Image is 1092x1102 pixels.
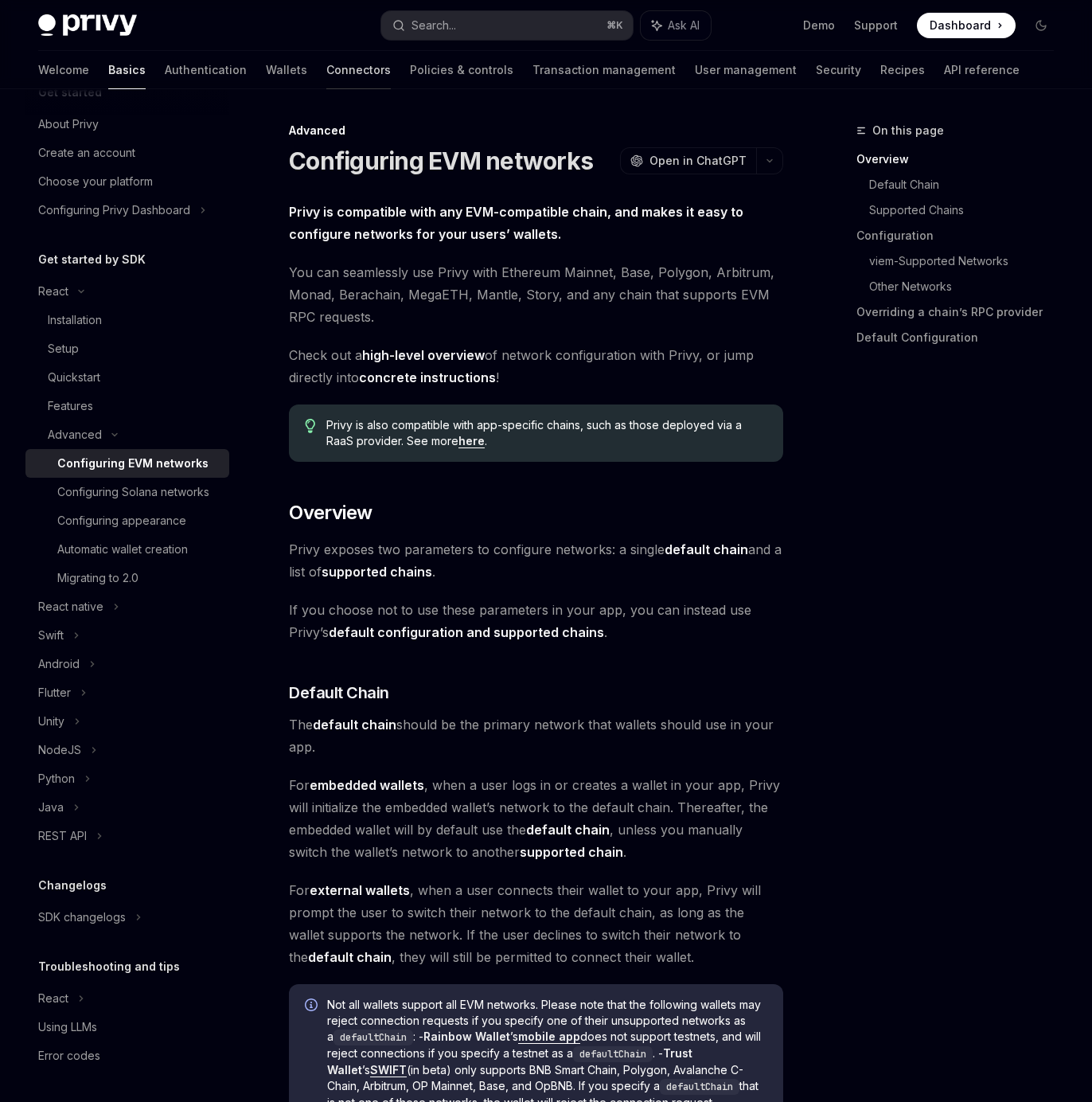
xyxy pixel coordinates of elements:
[329,624,604,641] a: default configuration and supported chains
[25,478,229,506] a: Configuring Solana networks
[856,223,1067,248] a: Configuration
[573,1046,653,1062] code: defaultChain
[38,51,89,89] a: Welcome
[25,110,229,139] a: About Privy
[25,506,229,535] a: Configuring appearance
[532,51,676,89] a: Transaction management
[410,51,513,89] a: Policies & controls
[289,774,783,863] span: For , when a user logs in or creates a wallet in your app, Privy will initialize the embedded wal...
[869,274,1067,299] a: Other Networks
[38,769,75,788] div: Python
[25,1041,229,1070] a: Error codes
[411,16,456,35] div: Search...
[526,822,610,838] strong: default chain
[48,425,102,444] div: Advanced
[305,998,321,1014] svg: Info
[57,483,209,502] div: Configuring Solana networks
[289,538,783,583] span: Privy exposes two parameters to configure networks: a single and a list of .
[25,392,229,420] a: Features
[38,655,80,674] div: Android
[48,311,102,330] div: Installation
[620,147,756,174] button: Open in ChatGPT
[381,11,634,40] button: Search...⌘K
[668,18,700,33] span: Ask AI
[308,949,392,965] strong: default chain
[856,147,1067,172] a: Overview
[38,626,64,645] div: Swift
[38,282,68,301] div: React
[289,261,783,328] span: You can seamlessly use Privy with Ethereum Mainnet, Base, Polygon, Arbitrum, Monad, Berachain, Me...
[660,1079,739,1095] code: defaultChain
[25,363,229,392] a: Quickstart
[38,798,64,817] div: Java
[38,876,107,895] h5: Changelogs
[289,879,783,968] span: For , when a user connects their wallet to your app, Privy will prompt the user to switch their n...
[816,51,861,89] a: Security
[38,826,87,846] div: REST API
[38,143,135,162] div: Create an account
[869,197,1067,223] a: Supported Chains
[48,397,93,416] div: Features
[108,51,146,89] a: Basics
[38,115,99,134] div: About Privy
[48,339,79,358] div: Setup
[520,844,623,861] a: supported chain
[665,541,748,558] a: default chain
[649,153,747,169] span: Open in ChatGPT
[25,139,229,167] a: Create an account
[25,564,229,592] a: Migrating to 2.0
[38,712,64,731] div: Unity
[25,449,229,478] a: Configuring EVM networks
[917,13,1016,38] a: Dashboard
[25,306,229,334] a: Installation
[930,18,991,33] span: Dashboard
[38,1018,97,1037] div: Using LLMs
[38,741,81,760] div: NodeJS
[313,717,396,733] strong: default chain
[869,248,1067,274] a: viem-Supported Networks
[289,344,783,389] span: Check out a of network configuration with Privy, or jump directly into !
[38,957,180,976] h5: Troubleshooting and tips
[57,511,186,530] div: Configuring appearance
[606,19,623,32] span: ⌘ K
[289,713,783,758] span: The should be the primary network that wallets should use in your app.
[695,51,797,89] a: User management
[333,1030,413,1045] code: defaultChain
[289,147,593,175] h1: Configuring EVM networks
[57,540,188,559] div: Automatic wallet creation
[38,201,190,220] div: Configuring Privy Dashboard
[38,250,146,269] h5: Get started by SDK
[305,419,316,433] svg: Tip
[38,683,71,702] div: Flutter
[370,1063,407,1077] a: SWIFT
[880,51,925,89] a: Recipes
[1028,13,1054,38] button: Toggle dark mode
[322,564,432,580] a: supported chains
[872,121,944,140] span: On this page
[25,535,229,564] a: Automatic wallet creation
[38,1046,100,1065] div: Error codes
[423,1030,510,1043] strong: Rainbow Wallet
[25,334,229,363] a: Setup
[289,682,389,704] span: Default Chain
[57,569,138,588] div: Migrating to 2.0
[38,989,68,1008] div: React
[359,369,496,386] a: concrete instructions
[38,172,153,191] div: Choose your platform
[326,51,391,89] a: Connectors
[165,51,247,89] a: Authentication
[266,51,307,89] a: Wallets
[856,299,1067,325] a: Overriding a chain’s RPC provider
[641,11,711,40] button: Ask AI
[57,454,209,473] div: Configuring EVM networks
[25,167,229,196] a: Choose your platform
[289,204,743,242] strong: Privy is compatible with any EVM-compatible chain, and makes it easy to configure networks for yo...
[289,123,783,139] div: Advanced
[362,347,485,364] a: high-level overview
[326,417,767,449] span: Privy is also compatible with app-specific chains, such as those deployed via a RaaS provider. Se...
[289,500,372,526] span: Overview
[518,1030,580,1044] a: mobile app
[803,18,835,33] a: Demo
